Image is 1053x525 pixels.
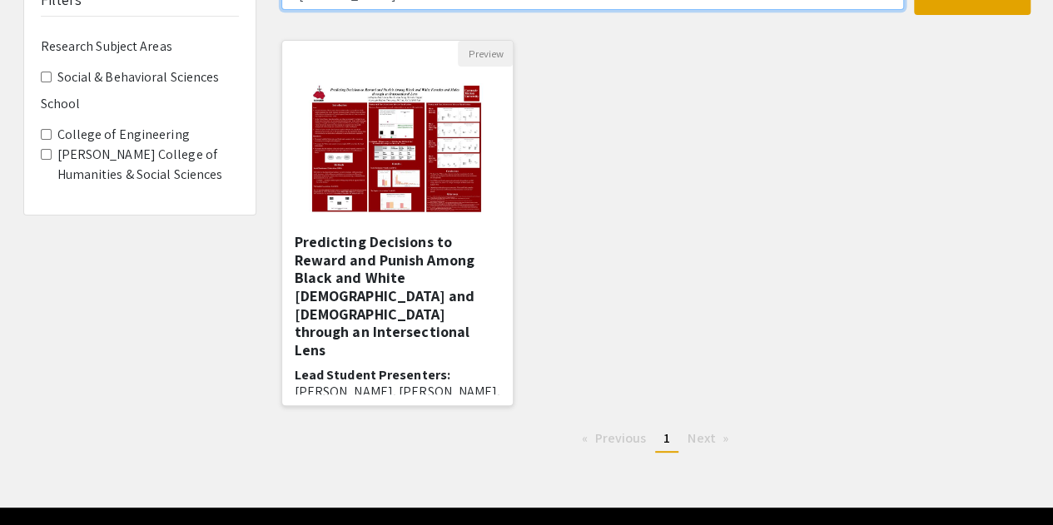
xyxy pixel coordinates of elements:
[292,67,503,233] img: <p><strong style="background-color: transparent; color: rgb(0, 0, 0);">Predicting Decisions to Re...
[57,67,220,87] label: Social & Behavioral Sciences
[295,367,501,415] h6: Lead Student Presenters:
[594,429,646,447] span: Previous
[281,40,514,406] div: Open Presentation <p><strong style="background-color: transparent; color: rgb(0, 0, 0);">Predicti...
[57,145,239,185] label: [PERSON_NAME] College of Humanities & Social Sciences
[41,96,239,111] h6: School
[295,383,501,416] span: [PERSON_NAME], [PERSON_NAME], [PERSON_NAME]
[57,125,190,145] label: College of Engineering
[41,38,239,54] h6: Research Subject Areas
[663,429,670,447] span: 1
[281,426,1031,453] ul: Pagination
[12,450,71,513] iframe: Chat
[688,429,715,447] span: Next
[295,233,501,359] h5: Predicting Decisions to Reward and Punish Among Black and White [DEMOGRAPHIC_DATA] and [DEMOGRAPH...
[458,41,513,67] button: Preview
